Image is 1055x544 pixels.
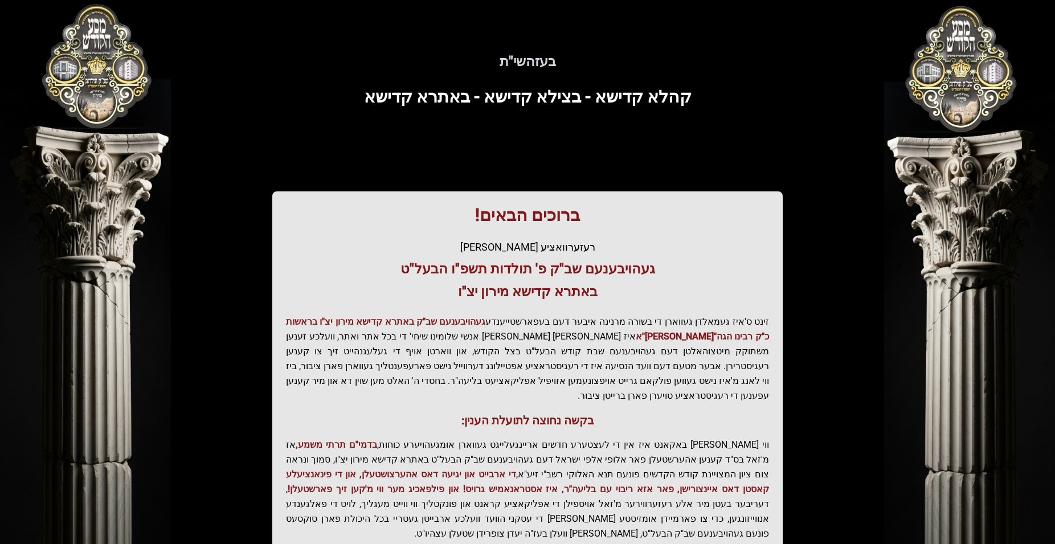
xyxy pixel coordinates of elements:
[364,87,692,107] span: קהלא קדישא - בצילא קדישא - באתרא קדישא
[286,314,769,403] p: זינט ס'איז געמאלדן געווארן די בשורה מרנינה איבער דעם בעפארשטייענדע איז [PERSON_NAME] [PERSON_NAME...
[286,205,769,226] h1: ברוכים הבאים!
[286,469,769,494] span: די ארבייט און יגיעה דאס אהערצושטעלן, און די פינאנציעלע קאסטן דאס איינצורישן, פאר אזא ריבוי עם בלי...
[286,283,769,301] h3: באתרא קדישא מירון יצ"ו
[286,437,769,541] p: ווי [PERSON_NAME] באקאנט איז אין די לעצטערע חדשים אריינגעלייגט געווארן אומגעהויערע כוחות, אז מ'זא...
[286,260,769,278] h3: געהויבענעם שב"ק פ' תולדות תשפ"ו הבעל"ט
[296,439,377,450] span: בדמי"ם תרתי משמע,
[181,52,874,71] h5: בעזהשי"ת
[286,316,769,342] span: געהויבענעם שב"ק באתרא קדישא מירון יצ"ו בראשות כ"ק רבינו הגה"[PERSON_NAME]"א
[286,412,769,428] h3: בקשה נחוצה לתועלת הענין:
[286,239,769,255] div: רעזערוואציע [PERSON_NAME]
